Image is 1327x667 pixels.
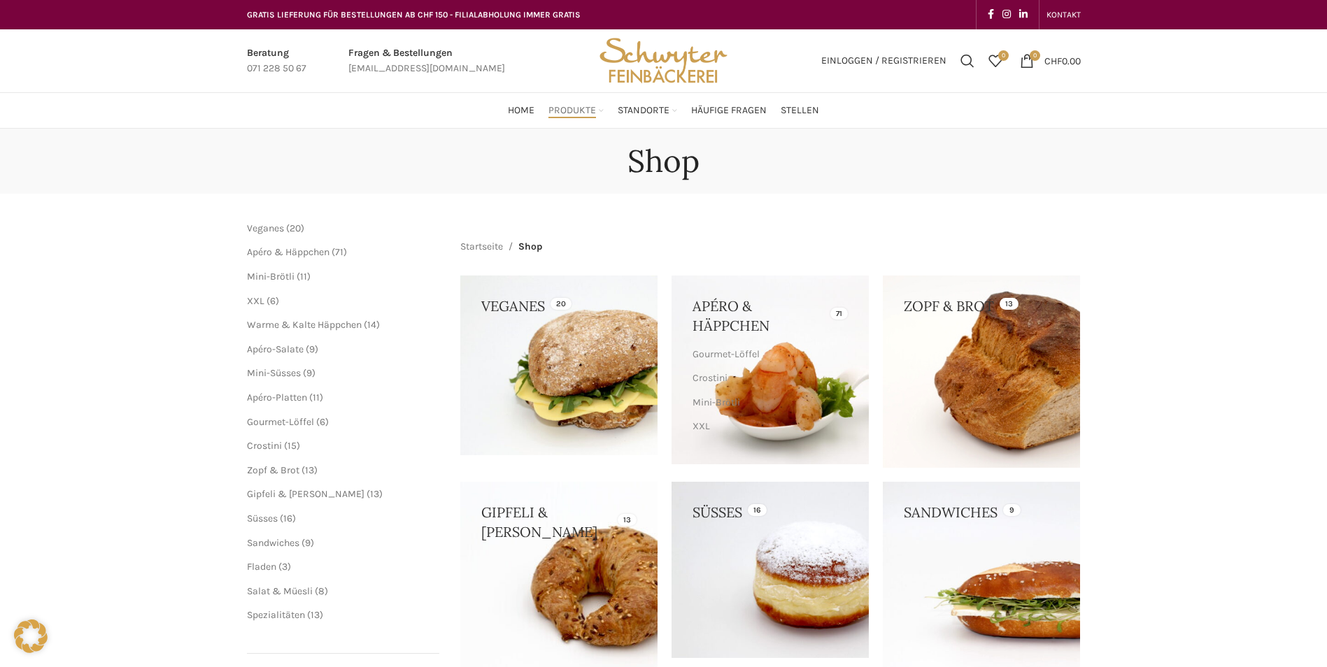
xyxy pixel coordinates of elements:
[1044,55,1081,66] bdi: 0.00
[247,609,305,621] a: Spezialitäten
[781,104,819,117] span: Stellen
[508,96,534,124] a: Home
[348,45,505,77] a: Infobox link
[693,391,844,415] a: Mini-Brötli
[305,537,311,549] span: 9
[305,464,314,476] span: 13
[247,271,295,282] a: Mini-Brötli
[311,609,320,621] span: 13
[953,47,981,75] a: Suchen
[313,392,320,403] span: 11
[247,512,278,524] a: Süsses
[247,246,329,258] a: Apéro & Häppchen
[247,10,581,20] span: GRATIS LIEFERUNG FÜR BESTELLUNGEN AB CHF 150 - FILIALABHOLUNG IMMER GRATIS
[300,271,307,282] span: 11
[318,585,325,597] span: 8
[460,239,542,254] nav: Breadcrumb
[247,464,299,476] a: Zopf & Brot
[618,104,669,117] span: Standorte
[1013,47,1088,75] a: 0 CHF0.00
[247,392,307,403] a: Apéro-Platten
[247,295,264,307] a: XXL
[247,561,276,573] a: Fladen
[270,295,276,307] span: 6
[693,438,844,462] a: Warme & Kalte Häppchen
[460,239,503,254] a: Startseite
[247,416,314,428] a: Gourmet-Löffel
[548,104,596,117] span: Produkte
[370,488,379,500] span: 13
[998,5,1015,24] a: Instagram social link
[518,239,542,254] span: Shop
[691,96,767,124] a: Häufige Fragen
[693,343,844,366] a: Gourmet-Löffel
[998,50,1009,61] span: 0
[320,416,325,428] span: 6
[335,246,343,258] span: 71
[781,96,819,124] a: Stellen
[693,415,844,438] a: XXL
[247,488,364,500] a: Gipfeli & [PERSON_NAME]
[288,440,297,452] span: 15
[548,96,604,124] a: Produkte
[306,367,312,379] span: 9
[247,585,313,597] a: Salat & Müesli
[240,96,1088,124] div: Main navigation
[1030,50,1040,61] span: 0
[1046,1,1081,29] a: KONTAKT
[814,47,953,75] a: Einloggen / Registrieren
[984,5,998,24] a: Facebook social link
[309,343,315,355] span: 9
[618,96,677,124] a: Standorte
[691,104,767,117] span: Häufige Fragen
[247,343,304,355] a: Apéro-Salate
[1015,5,1032,24] a: Linkedin social link
[247,222,284,234] a: Veganes
[1044,55,1062,66] span: CHF
[290,222,301,234] span: 20
[595,54,732,66] a: Site logo
[693,366,844,390] a: Crostini
[247,367,301,379] a: Mini-Süsses
[367,319,376,331] span: 14
[282,561,288,573] span: 3
[247,45,306,77] a: Infobox link
[595,29,732,92] img: Bäckerei Schwyter
[981,47,1009,75] a: 0
[508,104,534,117] span: Home
[1039,1,1088,29] div: Secondary navigation
[981,47,1009,75] div: Meine Wunschliste
[247,537,299,549] a: Sandwiches
[247,319,362,331] a: Warme & Kalte Häppchen
[627,143,700,180] h1: Shop
[821,56,946,66] span: Einloggen / Registrieren
[1046,10,1081,20] span: KONTAKT
[247,440,282,452] a: Crostini
[283,512,292,524] span: 16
